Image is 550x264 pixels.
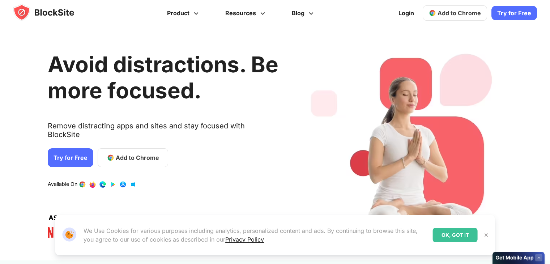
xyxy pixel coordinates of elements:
h1: Avoid distractions. Be more focused. [48,51,278,103]
a: Add to Chrome [423,5,487,21]
a: Try for Free [491,6,537,20]
text: Available On [48,181,77,188]
a: Login [394,4,418,22]
text: Remove distracting apps and sites and stay focused with BlockSite [48,122,278,145]
span: Add to Chrome [116,153,159,162]
img: Close [483,232,489,238]
div: OK, GOT IT [433,228,478,242]
a: Add to Chrome [98,148,168,167]
img: blocksite-icon.5d769676.svg [13,4,88,21]
button: Close [482,230,491,240]
a: Privacy Policy [225,236,264,243]
a: Try for Free [48,148,93,167]
p: We Use Cookies for various purposes including analytics, personalized content and ads. By continu... [84,226,427,244]
span: Add to Chrome [438,9,481,17]
img: chrome-icon.svg [429,9,436,17]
